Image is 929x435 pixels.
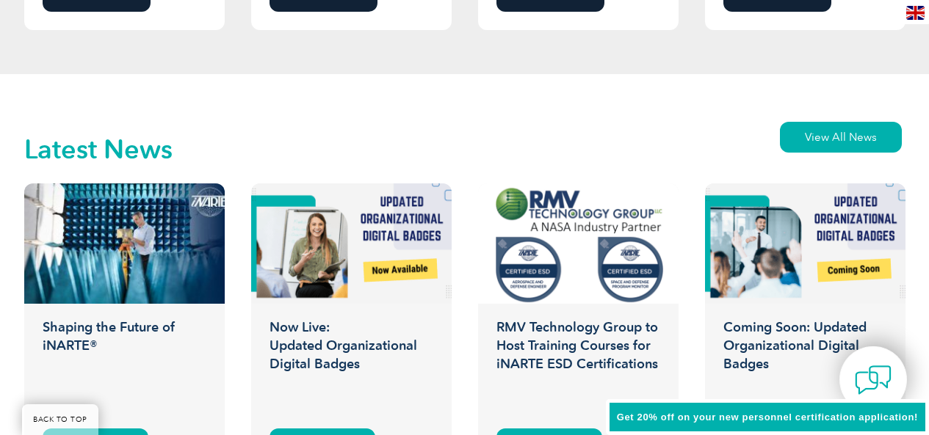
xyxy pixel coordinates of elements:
[705,318,905,414] h3: Coming Soon: Updated Organizational Digital Badges
[617,412,918,423] span: Get 20% off on your new personnel certification application!
[478,318,679,414] h3: RMV Technology Group to Host Training Courses for iNARTE ESD Certifications
[24,318,225,414] h3: Shaping the Future of iNARTE®
[251,318,452,414] h3: Now Live: Updated Organizational Digital Badges
[855,362,892,398] img: contact-chat.png
[780,122,902,153] a: View All News
[22,404,98,435] a: BACK TO TOP
[24,138,173,161] h2: Latest News
[906,6,925,20] img: en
